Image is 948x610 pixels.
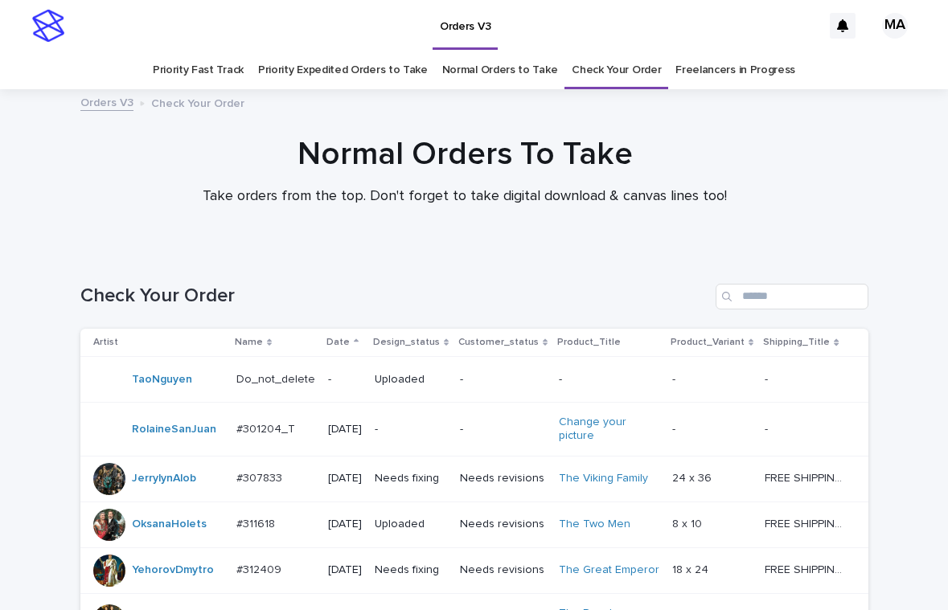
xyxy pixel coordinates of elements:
[236,560,285,577] p: #312409
[672,370,679,387] p: -
[153,51,244,89] a: Priority Fast Track
[80,92,133,111] a: Orders V3
[375,472,447,485] p: Needs fixing
[375,518,447,531] p: Uploaded
[763,334,830,351] p: Shipping_Title
[373,334,440,351] p: Design_status
[258,51,428,89] a: Priority Expedited Orders to Take
[143,188,786,206] p: Take orders from the top. Don't forget to take digital download & canvas lines too!
[151,93,244,111] p: Check Your Order
[71,135,859,174] h1: Normal Orders To Take
[460,373,546,387] p: -
[132,373,192,387] a: TaoNguyen
[882,13,908,39] div: MA
[675,51,795,89] a: Freelancers in Progress
[559,518,630,531] a: The Two Men
[375,423,447,436] p: -
[460,472,546,485] p: Needs revisions
[765,560,845,577] p: FREE SHIPPING - preview in 1-2 business days, after your approval delivery will take 5-10 b.d.
[765,469,845,485] p: FREE SHIPPING - preview in 1-2 business days, after your approval delivery will take 5-10 b.d., l...
[765,370,771,387] p: -
[559,416,659,443] a: Change your picture
[93,334,118,351] p: Artist
[559,472,648,485] a: The Viking Family
[458,334,539,351] p: Customer_status
[559,373,659,387] p: -
[375,373,447,387] p: Uploaded
[672,420,679,436] p: -
[671,334,745,351] p: Product_Variant
[132,472,196,485] a: JerrylynAlob
[557,334,621,351] p: Product_Title
[572,51,661,89] a: Check Your Order
[328,373,362,387] p: -
[460,563,546,577] p: Needs revisions
[132,518,207,531] a: OksanaHolets
[460,423,546,436] p: -
[328,423,362,436] p: [DATE]
[236,370,318,387] p: Do_not_delete
[80,547,868,593] tr: YehorovDmytro #312409#312409 [DATE]Needs fixingNeeds revisionsThe Great Emperor 18 x 2418 x 24 FR...
[672,514,705,531] p: 8 x 10
[765,514,845,531] p: FREE SHIPPING - preview in 1-2 business days, after your approval delivery will take 5-10 b.d.
[328,472,362,485] p: [DATE]
[80,285,709,308] h1: Check Your Order
[132,423,216,436] a: RolaineSanJuan
[236,420,298,436] p: #301204_T
[442,51,558,89] a: Normal Orders to Take
[328,518,362,531] p: [DATE]
[80,403,868,456] tr: RolaineSanJuan #301204_T#301204_T [DATE]--Change your picture -- --
[328,563,362,577] p: [DATE]
[236,514,278,531] p: #311618
[80,502,868,547] tr: OksanaHolets #311618#311618 [DATE]UploadedNeeds revisionsThe Two Men 8 x 108 x 10 FREE SHIPPING -...
[765,420,771,436] p: -
[80,456,868,502] tr: JerrylynAlob #307833#307833 [DATE]Needs fixingNeeds revisionsThe Viking Family 24 x 3624 x 36 FRE...
[326,334,350,351] p: Date
[716,284,868,309] input: Search
[672,469,715,485] p: 24 x 36
[375,563,447,577] p: Needs fixing
[80,357,868,403] tr: TaoNguyen Do_not_deleteDo_not_delete -Uploaded---- --
[460,518,546,531] p: Needs revisions
[32,10,64,42] img: stacker-logo-s-only.png
[559,563,659,577] a: The Great Emperor
[672,560,712,577] p: 18 x 24
[236,469,285,485] p: #307833
[132,563,214,577] a: YehorovDmytro
[235,334,263,351] p: Name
